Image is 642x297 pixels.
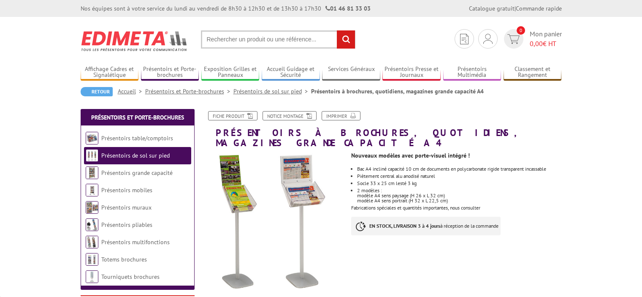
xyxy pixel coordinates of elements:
img: presentoirs_de_sol_214706_1.jpg [203,152,345,294]
a: Présentoirs multifonctions [101,238,170,246]
span: € HT [530,39,562,49]
li: Bac A4 incliné capacité 10 cm de documents en polycarbonate rigide transparent incassable [357,166,561,172]
a: Commande rapide [516,5,562,12]
a: Présentoirs et Porte-brochures [91,114,184,121]
input: Rechercher un produit ou une référence... [201,30,355,49]
li: Socle 33 x 25 cm lesté 3 kg [357,181,561,186]
div: Fabrications spéciales et quantités importantes, nous consulter [351,148,568,244]
a: Classement et Rangement [504,65,562,79]
a: Tourniquets brochures [101,273,160,281]
span: 0 [517,26,525,35]
div: Nos équipes sont à votre service du lundi au vendredi de 8h30 à 12h30 et de 13h30 à 17h30 [81,4,371,13]
a: Présentoirs de sol sur pied [101,152,170,159]
img: Présentoirs de sol sur pied [86,149,98,162]
strong: EN STOCK, LIVRAISON 3 à 4 jours [369,223,440,229]
a: Présentoirs pliables [101,221,152,229]
a: Accueil [118,87,145,95]
a: Présentoirs et Porte-brochures [145,87,233,95]
img: Présentoirs table/comptoirs [86,132,98,144]
a: Présentoirs grande capacité [101,169,173,177]
a: Présentoirs muraux [101,204,152,211]
a: devis rapide 0 Mon panier 0,00€ HT [502,29,562,49]
a: Exposition Grilles et Panneaux [201,65,260,79]
a: Présentoirs mobiles [101,186,152,194]
a: Présentoirs de sol sur pied [233,87,311,95]
img: Présentoirs multifonctions [86,236,98,248]
strong: Nouveaux modèles avec porte-visuel intégré ! [351,152,470,159]
img: Présentoirs muraux [86,201,98,214]
li: 2 modèles : modèle A4 sens paysage (H 26 x L 32 cm) modèle A4 sens portrait (H 32 x L 22,5 cm) [357,188,561,203]
a: Présentoirs et Porte-brochures [141,65,199,79]
img: Edimeta [81,25,188,57]
strong: 01 46 81 33 03 [325,5,371,12]
li: Présentoirs à brochures, quotidiens, magazines grande capacité A4 [311,87,484,95]
a: Catalogue gratuit [469,5,515,12]
img: Présentoirs grande capacité [86,166,98,179]
a: Fiche produit [208,111,257,120]
a: Présentoirs table/comptoirs [101,134,173,142]
img: Tourniquets brochures [86,270,98,283]
img: Totems brochures [86,253,98,266]
input: rechercher [337,30,355,49]
p: à réception de la commande [351,217,501,235]
a: Services Généraux [322,65,380,79]
a: Présentoirs Multimédia [443,65,501,79]
a: Affichage Cadres et Signalétique [81,65,139,79]
a: Présentoirs Presse et Journaux [382,65,441,79]
span: 0,00 [530,39,543,48]
span: Mon panier [530,29,562,49]
h1: Présentoirs à brochures, quotidiens, magazines grande capacité A4 [197,111,568,148]
img: devis rapide [507,34,520,44]
img: Présentoirs mobiles [86,184,98,196]
img: devis rapide [483,34,493,44]
div: | [469,4,562,13]
a: Totems brochures [101,256,147,263]
a: Imprimer [322,111,360,120]
a: Retour [81,87,113,96]
li: Piètement central alu anodisé naturel [357,174,561,179]
img: devis rapide [460,34,469,44]
img: Présentoirs pliables [86,218,98,231]
a: Accueil Guidage et Sécurité [262,65,320,79]
a: Notice Montage [263,111,317,120]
